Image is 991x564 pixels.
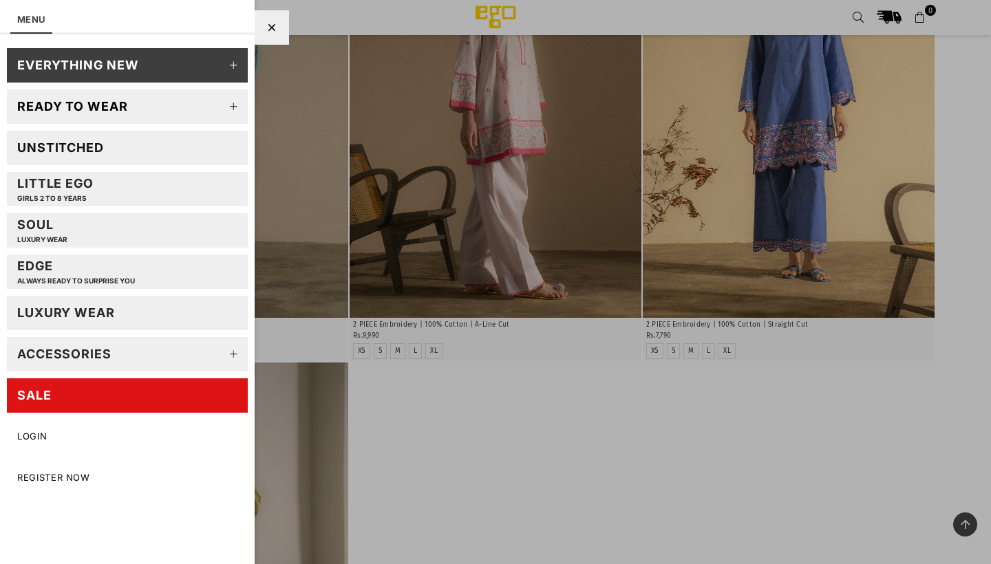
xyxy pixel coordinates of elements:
div: EVERYTHING NEW [17,57,139,73]
a: SALE [7,378,248,413]
p: Always ready to surprise you [17,276,135,285]
a: SoulLUXURY WEAR [7,213,248,248]
a: EDGEAlways ready to surprise you [7,254,248,289]
a: LUXURY WEAR [7,296,248,330]
a: LOGIN [7,420,248,454]
a: Little EGOGIRLS 2 TO 8 YEARS [7,172,248,206]
div: Soul [17,217,67,243]
div: EDGE [17,258,135,285]
p: GIRLS 2 TO 8 YEARS [17,194,94,203]
a: Unstitched [7,131,248,165]
div: Little EGO [17,175,94,202]
div: LUXURY WEAR [17,305,115,321]
div: Close Menu [255,10,289,45]
a: Ready to wear [7,89,248,124]
div: Ready to wear [17,98,128,114]
p: LUXURY WEAR [17,235,67,244]
a: MENU [17,14,45,25]
a: Register Now [7,461,248,495]
a: Accessories [7,337,248,371]
div: Unstitched [17,140,104,155]
div: SALE [17,387,52,403]
div: Accessories [17,346,111,362]
a: EVERYTHING NEW [7,48,248,83]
